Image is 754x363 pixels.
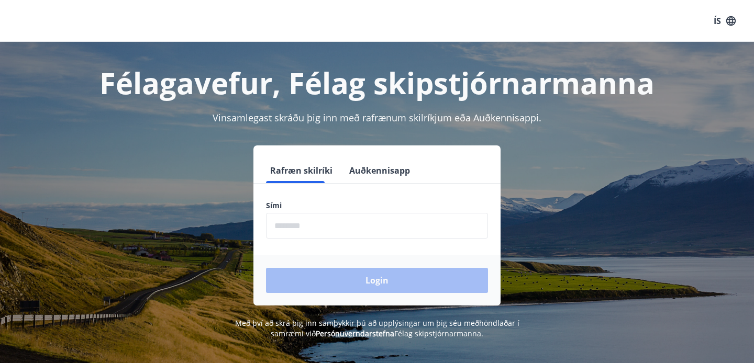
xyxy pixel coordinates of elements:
a: Persónuverndarstefna [316,328,394,338]
button: Auðkennisapp [345,158,414,183]
button: ÍS [708,12,741,30]
h1: Félagavefur, Félag skipstjórnarmanna [13,63,741,103]
span: Vinsamlegast skráðu þig inn með rafrænum skilríkjum eða Auðkennisappi. [213,111,541,124]
button: Rafræn skilríki [266,158,337,183]
label: Sími [266,200,488,211]
span: Með því að skrá þig inn samþykkir þú að upplýsingar um þig séu meðhöndlaðar í samræmi við Félag s... [235,318,519,338]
